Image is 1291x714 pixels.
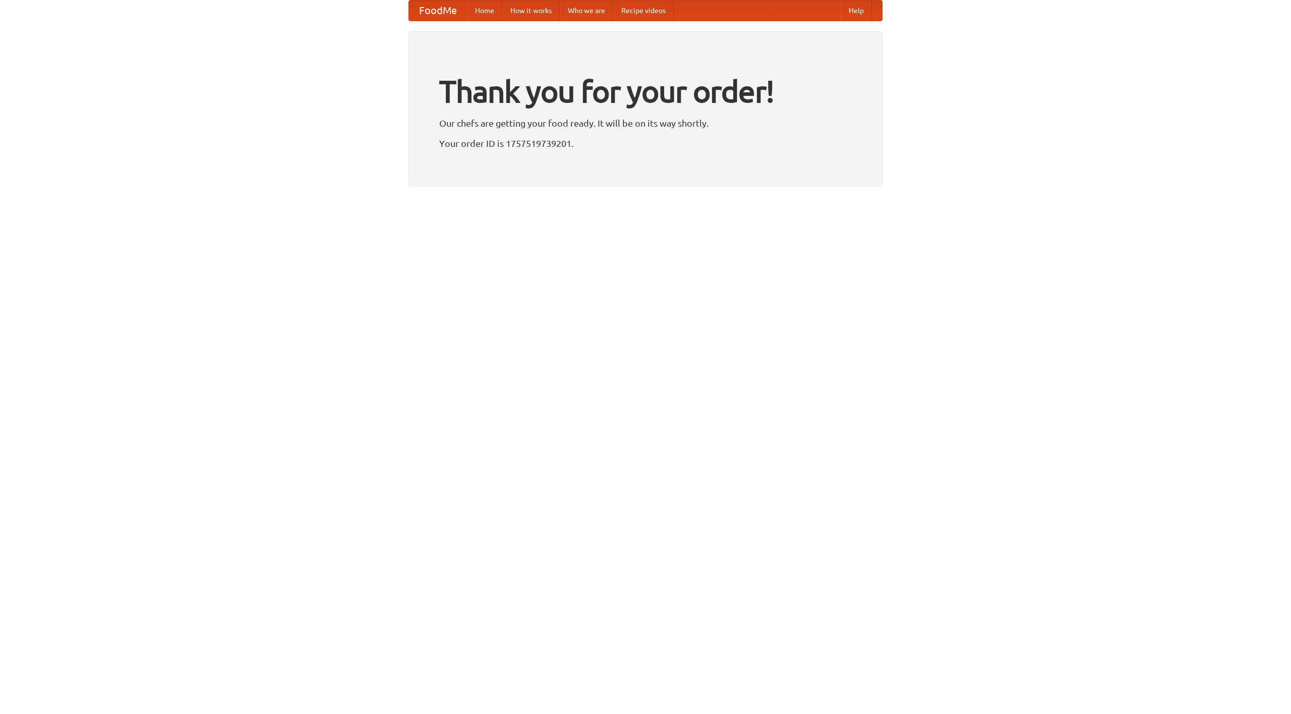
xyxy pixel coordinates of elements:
a: How it works [502,1,560,21]
a: FoodMe [409,1,467,21]
h1: Thank you for your order! [439,67,852,116]
a: Recipe videos [613,1,674,21]
p: Our chefs are getting your food ready. It will be on its way shortly. [439,116,852,131]
a: Home [467,1,502,21]
a: Who we are [560,1,613,21]
a: Help [841,1,872,21]
p: Your order ID is 1757519739201. [439,136,852,151]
